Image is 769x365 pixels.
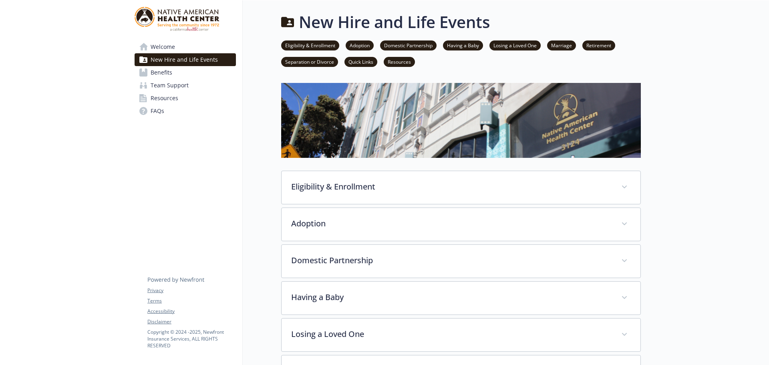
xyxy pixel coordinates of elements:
a: Disclaimer [147,318,236,325]
a: Separation or Divorce [281,58,338,65]
img: new hire page banner [281,83,641,158]
span: Resources [151,92,178,105]
a: New Hire and Life Events [135,53,236,66]
p: Losing a Loved One [291,328,612,340]
p: Copyright © 2024 - 2025 , Newfront Insurance Services, ALL RIGHTS RESERVED [147,329,236,349]
a: Eligibility & Enrollment [281,41,339,49]
span: New Hire and Life Events [151,53,218,66]
a: Privacy [147,287,236,294]
a: Adoption [346,41,374,49]
p: Domestic Partnership [291,254,612,266]
span: Team Support [151,79,189,92]
a: Benefits [135,66,236,79]
a: Accessibility [147,308,236,315]
span: FAQs [151,105,164,117]
div: Domestic Partnership [282,245,640,278]
a: Domestic Partnership [380,41,437,49]
a: FAQs [135,105,236,117]
a: Having a Baby [443,41,483,49]
p: Eligibility & Enrollment [291,181,612,193]
h1: New Hire and Life Events [299,10,490,34]
a: Terms [147,297,236,305]
a: Team Support [135,79,236,92]
a: Welcome [135,40,236,53]
a: Resources [135,92,236,105]
a: Losing a Loved One [489,41,541,49]
a: Resources [384,58,415,65]
a: Quick Links [344,58,377,65]
div: Losing a Loved One [282,319,640,351]
div: Adoption [282,208,640,241]
p: Adoption [291,218,612,230]
a: Retirement [582,41,615,49]
span: Benefits [151,66,172,79]
span: Welcome [151,40,175,53]
div: Having a Baby [282,282,640,315]
a: Marriage [547,41,576,49]
div: Eligibility & Enrollment [282,171,640,204]
p: Having a Baby [291,291,612,303]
